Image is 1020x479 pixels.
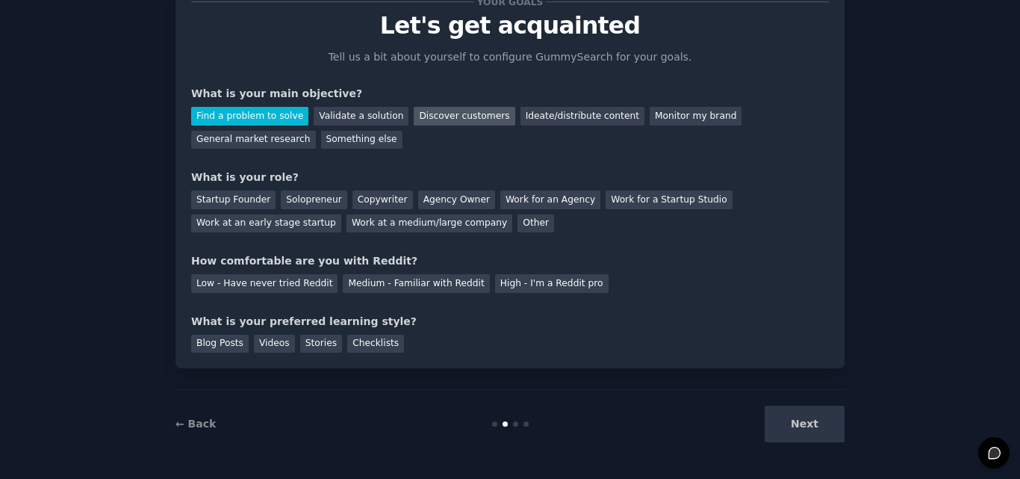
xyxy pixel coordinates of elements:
[414,107,514,126] div: Discover customers
[520,107,644,126] div: Ideate/distribute content
[517,214,554,233] div: Other
[175,418,216,430] a: ← Back
[650,107,741,126] div: Monitor my brand
[191,314,829,330] div: What is your preferred learning style?
[191,214,341,233] div: Work at an early stage startup
[346,214,512,233] div: Work at a medium/large company
[191,170,829,185] div: What is your role?
[191,253,829,269] div: How comfortable are you with Reddit?
[321,131,402,149] div: Something else
[343,274,489,293] div: Medium - Familiar with Reddit
[191,131,316,149] div: General market research
[191,107,308,126] div: Find a problem to solve
[322,49,698,65] p: Tell us a bit about yourself to configure GummySearch for your goals.
[606,191,732,209] div: Work for a Startup Studio
[254,335,295,353] div: Videos
[300,335,342,353] div: Stories
[314,107,408,126] div: Validate a solution
[418,191,495,209] div: Agency Owner
[500,191,600,209] div: Work for an Agency
[191,191,276,209] div: Startup Founder
[191,274,338,293] div: Low - Have never tried Reddit
[347,335,404,353] div: Checklists
[191,13,829,39] p: Let's get acquainted
[191,335,249,353] div: Blog Posts
[352,191,413,209] div: Copywriter
[281,191,346,209] div: Solopreneur
[495,274,609,293] div: High - I'm a Reddit pro
[191,86,829,102] div: What is your main objective?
